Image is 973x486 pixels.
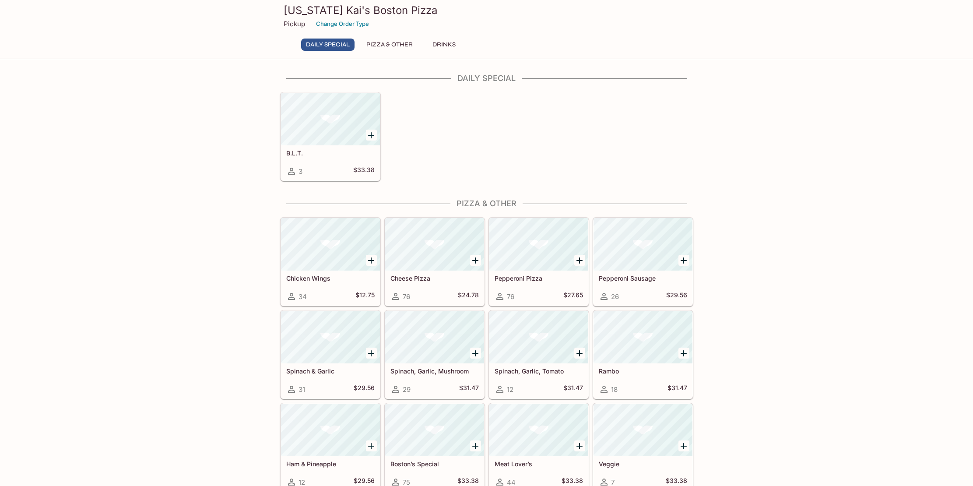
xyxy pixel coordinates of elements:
[459,384,479,394] h5: $31.47
[594,218,692,271] div: Pepperoni Sausage
[495,367,583,375] h5: Spinach, Garlic, Tomato
[385,404,484,456] div: Boston’s Special
[281,310,380,399] a: Spinach & Garlic31$29.56
[678,348,689,359] button: Add Rambo
[301,39,355,51] button: Daily Special
[458,291,479,302] h5: $24.78
[354,384,375,394] h5: $29.56
[281,218,380,306] a: Chicken Wings34$12.75
[594,311,692,363] div: Rambo
[470,348,481,359] button: Add Spinach, Garlic, Mushroom
[678,255,689,266] button: Add Pepperoni Sausage
[280,74,693,83] h4: Daily Special
[366,440,377,451] button: Add Ham & Pineapple
[495,460,583,468] h5: Meat Lover’s
[599,460,687,468] h5: Veggie
[281,404,380,456] div: Ham & Pineapple
[390,275,479,282] h5: Cheese Pizza
[489,310,589,399] a: Spinach, Garlic, Tomato12$31.47
[495,275,583,282] h5: Pepperoni Pizza
[385,311,484,363] div: Spinach, Garlic, Mushroom
[312,17,373,31] button: Change Order Type
[611,385,618,394] span: 18
[366,130,377,141] button: Add B.L.T.
[286,367,375,375] h5: Spinach & Garlic
[599,275,687,282] h5: Pepperoni Sausage
[678,440,689,451] button: Add Veggie
[425,39,464,51] button: Drinks
[563,384,583,394] h5: $31.47
[489,404,588,456] div: Meat Lover’s
[366,348,377,359] button: Add Spinach & Garlic
[574,255,585,266] button: Add Pepperoni Pizza
[403,385,411,394] span: 29
[489,311,588,363] div: Spinach, Garlic, Tomato
[286,275,375,282] h5: Chicken Wings
[470,255,481,266] button: Add Cheese Pizza
[574,348,585,359] button: Add Spinach, Garlic, Tomato
[594,404,692,456] div: Veggie
[489,218,589,306] a: Pepperoni Pizza76$27.65
[286,149,375,157] h5: B.L.T.
[355,291,375,302] h5: $12.75
[385,218,484,271] div: Cheese Pizza
[390,460,479,468] h5: Boston’s Special
[385,310,485,399] a: Spinach, Garlic, Mushroom29$31.47
[403,292,410,301] span: 76
[286,460,375,468] h5: Ham & Pineapple
[281,93,380,145] div: B.L.T.
[280,199,693,208] h4: Pizza & Other
[489,218,588,271] div: Pepperoni Pizza
[593,310,693,399] a: Rambo18$31.47
[563,291,583,302] h5: $27.65
[281,218,380,271] div: Chicken Wings
[299,385,305,394] span: 31
[299,167,302,176] span: 3
[385,218,485,306] a: Cheese Pizza76$24.78
[284,20,305,28] p: Pickup
[667,384,687,394] h5: $31.47
[593,218,693,306] a: Pepperoni Sausage26$29.56
[611,292,619,301] span: 26
[390,367,479,375] h5: Spinach, Garlic, Mushroom
[281,92,380,181] a: B.L.T.3$33.38
[362,39,418,51] button: Pizza & Other
[284,4,690,17] h3: [US_STATE] Kai's Boston Pizza
[299,292,307,301] span: 34
[470,440,481,451] button: Add Boston’s Special
[281,311,380,363] div: Spinach & Garlic
[507,385,513,394] span: 12
[507,292,514,301] span: 76
[353,166,375,176] h5: $33.38
[666,291,687,302] h5: $29.56
[574,440,585,451] button: Add Meat Lover’s
[366,255,377,266] button: Add Chicken Wings
[599,367,687,375] h5: Rambo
